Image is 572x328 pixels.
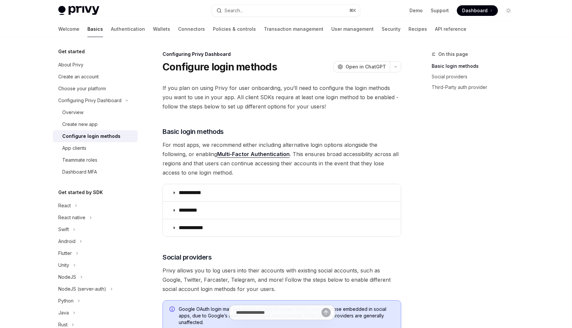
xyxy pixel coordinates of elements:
div: Java [58,309,69,317]
div: NodeJS (server-auth) [58,285,106,293]
button: Toggle React section [53,200,138,212]
a: Create new app [53,118,138,130]
button: Open search [212,5,360,17]
div: About Privy [58,61,83,69]
a: User management [331,21,374,37]
a: App clients [53,142,138,154]
a: Welcome [58,21,79,37]
div: Configuring Privy Dashboard [58,97,121,104]
h5: Get started [58,48,85,56]
a: Dashboard MFA [53,166,138,178]
button: Toggle React native section [53,212,138,224]
div: Choose your platform [58,85,106,93]
a: Multi-Factor Authentication [217,151,290,158]
button: Toggle Flutter section [53,247,138,259]
div: Swift [58,225,69,233]
div: Flutter [58,249,72,257]
a: Authentication [111,21,145,37]
div: Create new app [62,120,98,128]
div: Android [58,237,75,245]
a: Teammate roles [53,154,138,166]
div: NodeJS [58,273,76,281]
a: Recipes [408,21,427,37]
a: Choose your platform [53,83,138,95]
a: Connectors [178,21,205,37]
a: Policies & controls [213,21,256,37]
a: About Privy [53,59,138,71]
a: Transaction management [264,21,323,37]
div: Search... [224,7,243,15]
a: Security [382,21,401,37]
span: On this page [438,50,468,58]
button: Toggle NodeJS section [53,271,138,283]
div: Teammate roles [62,156,97,164]
img: light logo [58,6,99,15]
input: Ask a question... [236,305,321,320]
a: Wallets [153,21,170,37]
a: Support [431,7,449,14]
a: Create an account [53,71,138,83]
a: Basics [87,21,103,37]
div: React [58,202,71,210]
a: Third-Party auth provider [432,82,519,93]
a: API reference [435,21,466,37]
span: Dashboard [462,7,488,14]
button: Toggle Swift section [53,224,138,235]
div: React native [58,214,85,222]
span: ⌘ K [349,8,356,13]
button: Toggle dark mode [503,5,514,16]
button: Toggle Android section [53,235,138,247]
button: Open in ChatGPT [333,61,390,72]
a: Demo [409,7,423,14]
span: Basic login methods [163,127,224,136]
div: Unity [58,261,69,269]
button: Toggle Python section [53,295,138,307]
button: Toggle Java section [53,307,138,319]
span: For most apps, we recommend either including alternative login options alongside the following, o... [163,140,401,177]
a: Dashboard [457,5,498,16]
span: Open in ChatGPT [346,63,386,70]
div: Configuring Privy Dashboard [163,51,401,58]
button: Toggle Configuring Privy Dashboard section [53,95,138,106]
a: Social providers [432,71,519,82]
div: Configure login methods [62,132,120,140]
button: Send message [321,308,331,317]
a: Basic login methods [432,61,519,71]
h1: Configure login methods [163,61,277,73]
div: Dashboard MFA [62,168,97,176]
button: Toggle NodeJS (server-auth) section [53,283,138,295]
a: Overview [53,106,138,118]
span: If you plan on using Privy for user onboarding, you’ll need to configure the login methods you wa... [163,83,401,111]
a: Configure login methods [53,130,138,142]
div: Create an account [58,73,99,81]
div: Python [58,297,73,305]
h5: Get started by SDK [58,188,103,196]
button: Toggle Unity section [53,259,138,271]
span: Social providers [163,253,212,262]
div: Overview [62,108,83,116]
span: Privy allows you to log users into their accounts with existing social accounts, such as Google, ... [163,266,401,294]
div: App clients [62,144,86,152]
